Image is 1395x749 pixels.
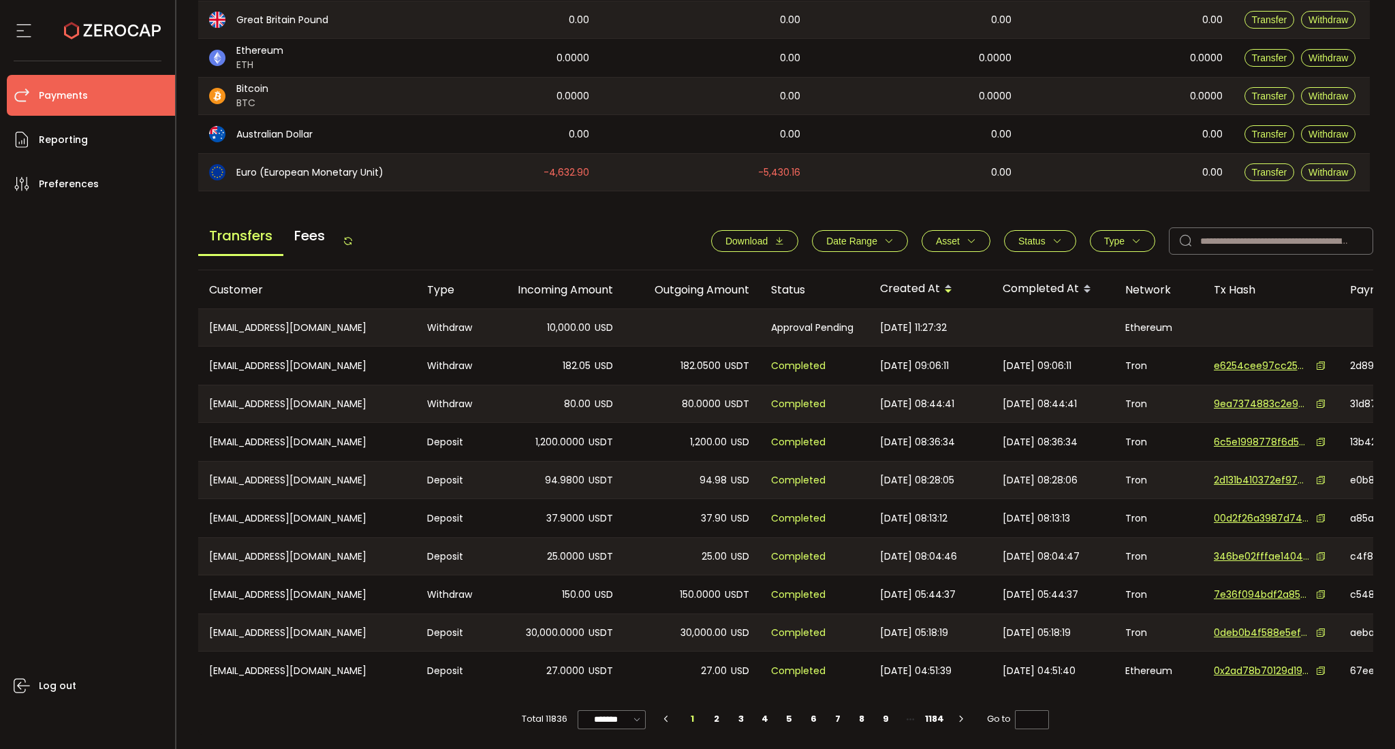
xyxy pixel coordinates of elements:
[589,473,613,488] span: USDT
[526,625,584,641] span: 30,000.0000
[702,549,727,564] span: 25.00
[936,236,960,246] span: Asset
[1104,236,1125,246] span: Type
[711,230,798,252] button: Download
[1114,423,1203,461] div: Tron
[236,58,283,72] span: ETH
[416,423,488,461] div: Deposit
[880,396,954,412] span: [DATE] 08:44:41
[780,50,800,66] span: 0.00
[589,434,613,450] span: USDT
[416,538,488,575] div: Deposit
[880,587,956,603] span: [DATE] 05:44:37
[880,473,954,488] span: [DATE] 08:28:05
[780,127,800,142] span: 0.00
[780,12,800,28] span: 0.00
[731,549,749,564] span: USD
[1308,167,1348,178] span: Withdraw
[701,663,727,679] span: 27.00
[547,320,591,336] span: 10,000.00
[1327,684,1395,749] iframe: Chat Widget
[1301,87,1355,105] button: Withdraw
[595,396,613,412] span: USD
[416,385,488,422] div: Withdraw
[39,130,88,150] span: Reporting
[546,511,584,526] span: 37.9000
[236,13,328,27] span: Great Britain Pound
[1214,435,1309,449] span: 6c5e1998778f6d579da92801c4ed2f324205e0717510fcff570a1a0ef291f545
[1301,49,1355,67] button: Withdraw
[198,499,416,537] div: [EMAIL_ADDRESS][DOMAIN_NAME]
[1003,396,1077,412] span: [DATE] 08:44:41
[569,127,589,142] span: 0.00
[283,217,336,254] span: Fees
[874,710,898,729] li: 9
[704,710,729,729] li: 2
[1003,663,1076,679] span: [DATE] 04:51:40
[771,320,853,336] span: Approval Pending
[979,89,1012,104] span: 0.0000
[1114,575,1203,613] div: Tron
[209,126,225,142] img: aud_portfolio.svg
[991,127,1012,142] span: 0.00
[198,347,416,385] div: [EMAIL_ADDRESS][DOMAIN_NAME]
[1003,549,1080,564] span: [DATE] 08:04:47
[198,217,283,256] span: Transfers
[682,396,721,412] span: 80.0000
[416,309,488,346] div: Withdraw
[731,625,749,641] span: USD
[39,676,76,696] span: Log out
[725,587,749,603] span: USDT
[198,538,416,575] div: [EMAIL_ADDRESS][DOMAIN_NAME]
[680,710,705,729] li: 1
[416,282,488,298] div: Type
[1214,549,1309,564] span: 346be02fffae1404ce30f7d7e70c08ae1e51c6b00ff72410e6f8581c9c401486
[562,587,591,603] span: 150.00
[812,230,908,252] button: Date Range
[1252,167,1287,178] span: Transfer
[771,625,826,641] span: Completed
[758,165,800,180] span: -5,430.16
[198,282,416,298] div: Customer
[1090,230,1155,252] button: Type
[198,575,416,613] div: [EMAIL_ADDRESS][DOMAIN_NAME]
[771,473,826,488] span: Completed
[416,614,488,651] div: Deposit
[39,86,88,106] span: Payments
[1190,50,1223,66] span: 0.0000
[198,309,416,346] div: [EMAIL_ADDRESS][DOMAIN_NAME]
[731,473,749,488] span: USD
[777,710,802,729] li: 5
[991,12,1012,28] span: 0.00
[1114,499,1203,537] div: Tron
[771,434,826,450] span: Completed
[922,230,990,252] button: Asset
[1018,236,1046,246] span: Status
[1308,91,1348,101] span: Withdraw
[880,358,949,374] span: [DATE] 09:06:11
[209,164,225,180] img: eur_portfolio.svg
[416,652,488,690] div: Deposit
[1202,127,1223,142] span: 0.00
[236,82,268,96] span: Bitcoin
[595,320,613,336] span: USD
[731,511,749,526] span: USD
[849,710,874,729] li: 8
[1252,129,1287,140] span: Transfer
[1114,347,1203,385] div: Tron
[1003,358,1071,374] span: [DATE] 09:06:11
[771,511,826,526] span: Completed
[1252,14,1287,25] span: Transfer
[236,127,313,142] span: Australian Dollar
[680,358,721,374] span: 182.0500
[488,282,624,298] div: Incoming Amount
[535,434,584,450] span: 1,200.0000
[198,614,416,651] div: [EMAIL_ADDRESS][DOMAIN_NAME]
[1244,49,1295,67] button: Transfer
[589,625,613,641] span: USDT
[1114,282,1203,298] div: Network
[209,88,225,104] img: btc_portfolio.svg
[198,652,416,690] div: [EMAIL_ADDRESS][DOMAIN_NAME]
[1252,91,1287,101] span: Transfer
